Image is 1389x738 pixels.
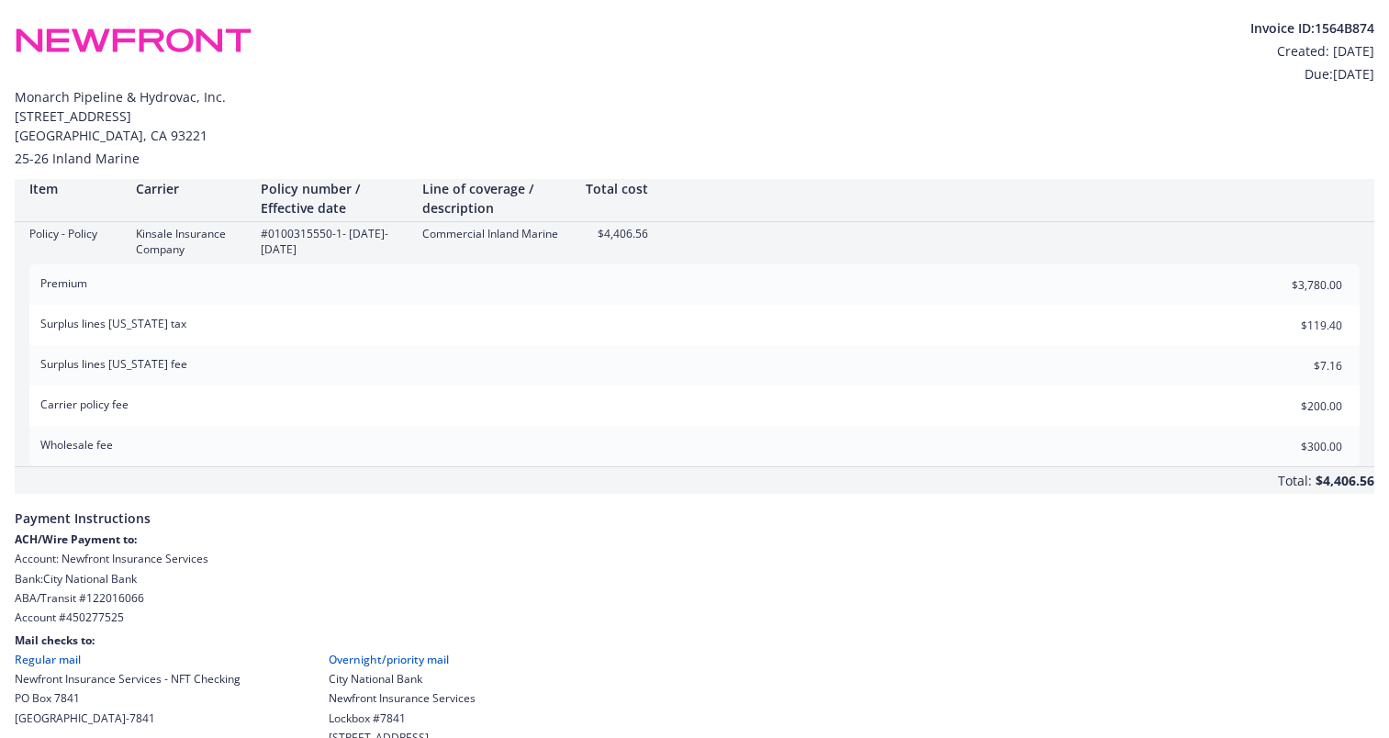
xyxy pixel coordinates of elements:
[422,179,569,218] div: Line of coverage / description
[29,179,121,198] div: Item
[1278,471,1312,494] div: Total:
[136,226,246,257] div: Kinsale Insurance Company
[15,571,1374,587] div: Bank: City National Bank
[15,652,241,667] div: Regular mail
[261,179,408,218] div: Policy number / Effective date
[15,494,1374,531] span: Payment Instructions
[1234,311,1353,339] input: 0.00
[15,710,241,726] div: [GEOGRAPHIC_DATA]-7841
[15,671,241,687] div: Newfront Insurance Services - NFT Checking
[1234,392,1353,419] input: 0.00
[40,316,186,331] span: Surplus lines [US_STATE] tax
[136,179,246,198] div: Carrier
[1316,467,1374,494] div: $4,406.56
[422,226,569,241] div: Commercial Inland Marine
[584,179,648,198] div: Total cost
[40,275,87,291] span: Premium
[329,710,476,726] div: Lockbox #7841
[1234,352,1353,379] input: 0.00
[1250,41,1374,61] div: Created: [DATE]
[40,437,113,453] span: Wholesale fee
[15,632,1374,648] div: Mail checks to:
[29,226,121,241] div: Policy - Policy
[261,226,408,257] div: #0100315550-1 - [DATE]-[DATE]
[15,690,241,706] div: PO Box 7841
[1250,18,1374,38] div: Invoice ID: 1564B874
[584,226,648,241] div: $4,406.56
[329,652,476,667] div: Overnight/priority mail
[15,551,1374,566] div: Account: Newfront Insurance Services
[15,590,1374,606] div: ABA/Transit # 122016066
[40,356,187,372] span: Surplus lines [US_STATE] fee
[15,609,1374,625] div: Account # 450277525
[329,671,476,687] div: City National Bank
[15,149,1374,168] div: 25-26 Inland Marine
[40,397,129,412] span: Carrier policy fee
[15,531,1374,547] div: ACH/Wire Payment to:
[1234,432,1353,460] input: 0.00
[329,690,476,706] div: Newfront Insurance Services
[15,87,1374,145] span: Monarch Pipeline & Hydrovac, Inc. [STREET_ADDRESS] [GEOGRAPHIC_DATA] , CA 93221
[1234,271,1353,298] input: 0.00
[1250,64,1374,84] div: Due: [DATE]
